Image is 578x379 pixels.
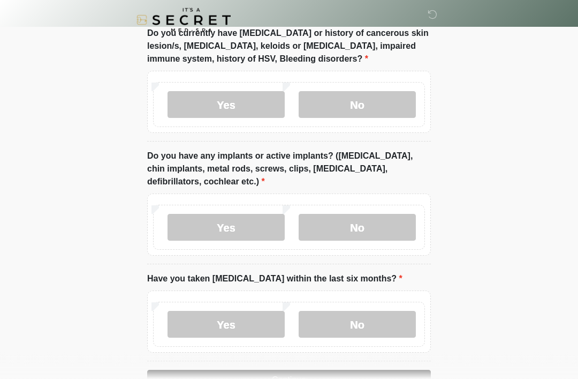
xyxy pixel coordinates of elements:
[299,311,416,338] label: No
[168,92,285,118] label: Yes
[147,150,431,189] label: Do you have any implants or active implants? ([MEDICAL_DATA], chin implants, metal rods, screws, ...
[168,311,285,338] label: Yes
[147,273,402,286] label: Have you taken [MEDICAL_DATA] within the last six months?
[299,214,416,241] label: No
[168,214,285,241] label: Yes
[147,27,431,66] label: Do you currently have [MEDICAL_DATA] or history of cancerous skin lesion/s, [MEDICAL_DATA], keloi...
[299,92,416,118] label: No
[136,8,231,32] img: It's A Secret Med Spa Logo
